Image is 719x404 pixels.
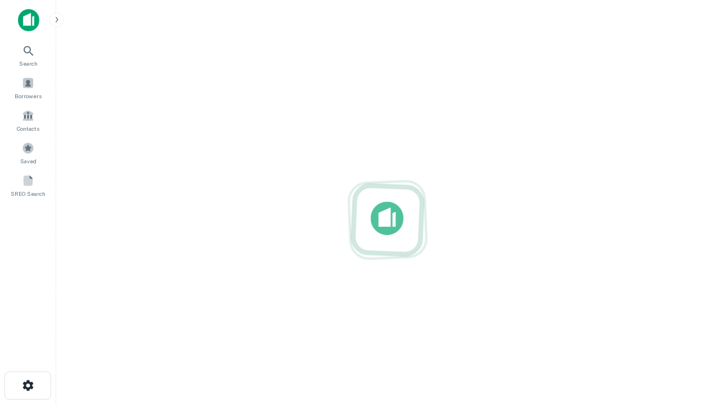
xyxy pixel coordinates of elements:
a: Saved [3,137,53,168]
span: Search [19,59,38,68]
a: Contacts [3,105,53,135]
a: Search [3,40,53,70]
img: capitalize-icon.png [18,9,39,31]
span: Borrowers [15,91,42,100]
span: Saved [20,157,37,166]
iframe: Chat Widget [663,314,719,368]
span: SREO Search [11,189,45,198]
span: Contacts [17,124,39,133]
a: SREO Search [3,170,53,200]
a: Borrowers [3,72,53,103]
